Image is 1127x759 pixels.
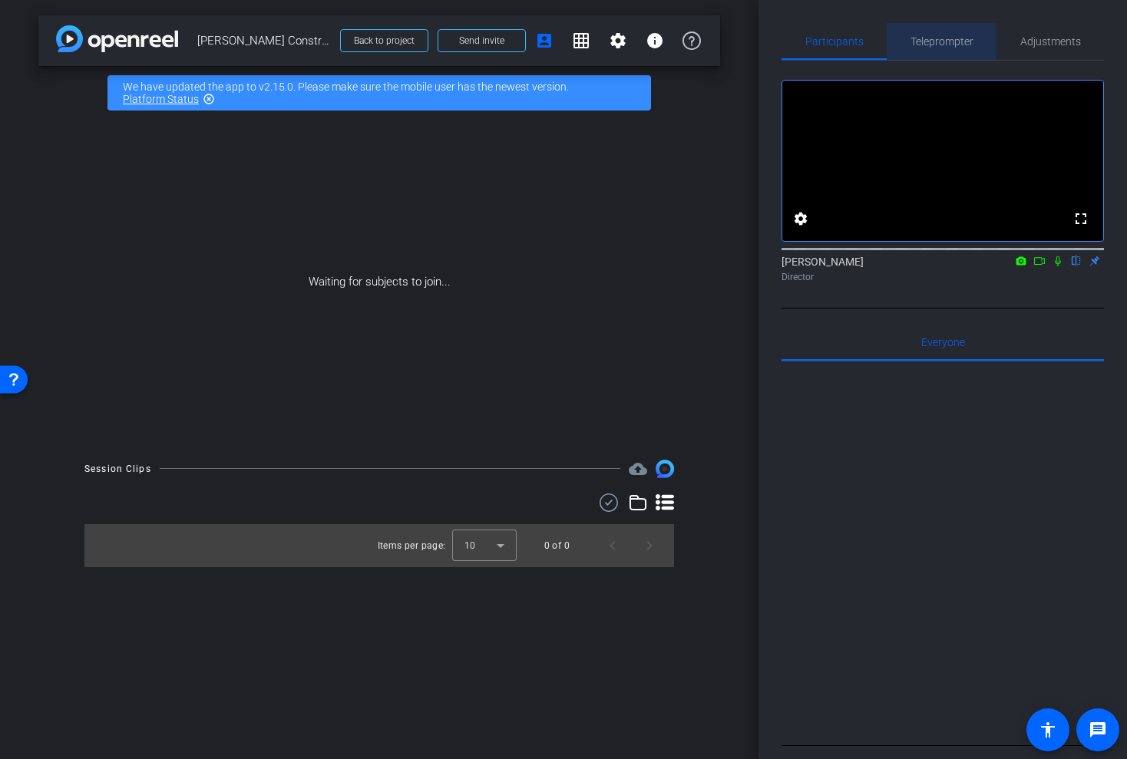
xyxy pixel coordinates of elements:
[203,93,215,105] mat-icon: highlight_off
[535,31,554,50] mat-icon: account_box
[646,31,664,50] mat-icon: info
[1039,721,1057,739] mat-icon: accessibility
[1072,210,1090,228] mat-icon: fullscreen
[123,93,199,105] a: Platform Status
[197,25,331,56] span: [PERSON_NAME] Construction
[572,31,590,50] mat-icon: grid_on
[792,210,810,228] mat-icon: settings
[631,527,668,564] button: Next page
[438,29,526,52] button: Send invite
[921,337,965,348] span: Everyone
[656,460,674,478] img: Session clips
[609,31,627,50] mat-icon: settings
[782,270,1104,284] div: Director
[107,75,651,111] div: We have updated the app to v2.15.0. Please make sure the mobile user has the newest version.
[459,35,504,47] span: Send invite
[378,538,446,553] div: Items per page:
[1067,253,1086,267] mat-icon: flip
[805,36,864,47] span: Participants
[629,460,647,478] span: Destinations for your clips
[38,120,720,444] div: Waiting for subjects to join...
[84,461,151,477] div: Session Clips
[629,460,647,478] mat-icon: cloud_upload
[911,36,973,47] span: Teleprompter
[354,35,415,46] span: Back to project
[1020,36,1081,47] span: Adjustments
[56,25,178,52] img: app-logo
[544,538,570,553] div: 0 of 0
[340,29,428,52] button: Back to project
[1089,721,1107,739] mat-icon: message
[594,527,631,564] button: Previous page
[782,254,1104,284] div: [PERSON_NAME]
